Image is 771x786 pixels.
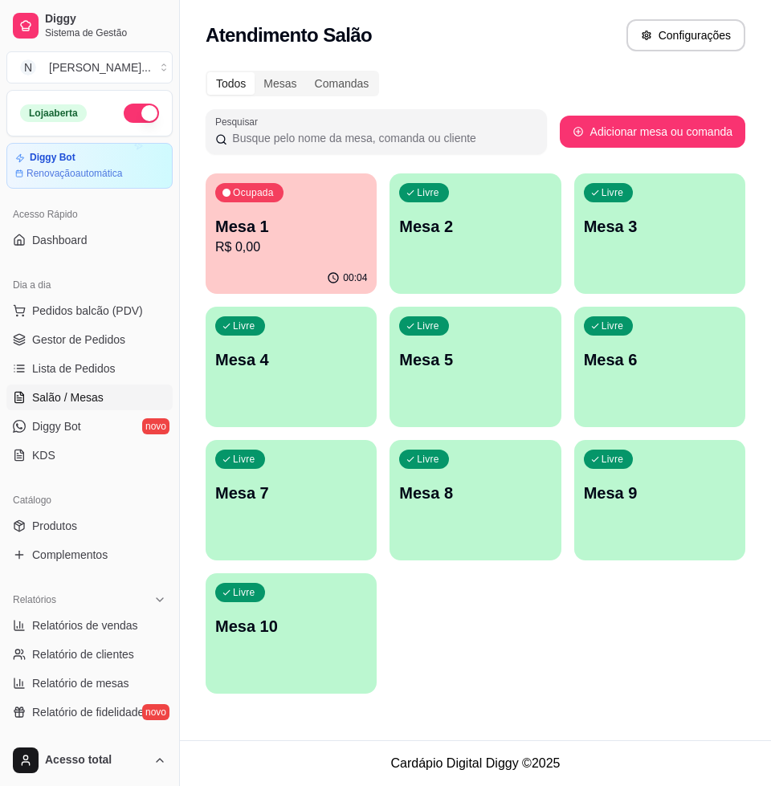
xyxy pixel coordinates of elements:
[124,104,159,123] button: Alterar Status
[626,19,745,51] button: Configurações
[574,307,745,427] button: LivreMesa 6
[32,360,116,377] span: Lista de Pedidos
[6,442,173,468] a: KDS
[45,12,166,26] span: Diggy
[32,518,77,534] span: Produtos
[32,303,143,319] span: Pedidos balcão (PDV)
[574,173,745,294] button: LivreMesa 3
[32,547,108,563] span: Complementos
[233,186,274,199] p: Ocupada
[602,186,624,199] p: Livre
[215,115,263,128] label: Pesquisar
[6,413,173,439] a: Diggy Botnovo
[206,573,377,694] button: LivreMesa 10
[417,453,439,466] p: Livre
[417,320,439,332] p: Livre
[6,741,173,780] button: Acesso total
[417,186,439,199] p: Livre
[6,6,173,45] a: DiggySistema de Gestão
[602,453,624,466] p: Livre
[215,348,367,371] p: Mesa 4
[233,453,255,466] p: Livre
[215,482,367,504] p: Mesa 7
[584,348,736,371] p: Mesa 6
[399,215,551,238] p: Mesa 2
[584,482,736,504] p: Mesa 9
[215,615,367,637] p: Mesa 10
[255,72,305,95] div: Mesas
[6,513,173,539] a: Produtos
[6,143,173,189] a: Diggy BotRenovaçãoautomática
[6,542,173,568] a: Complementos
[30,152,75,164] article: Diggy Bot
[32,389,104,405] span: Salão / Mesas
[32,418,81,434] span: Diggy Bot
[207,72,255,95] div: Todos
[390,440,561,560] button: LivreMesa 8
[6,699,173,725] a: Relatório de fidelidadenovo
[6,487,173,513] div: Catálogo
[6,298,173,324] button: Pedidos balcão (PDV)
[32,704,144,720] span: Relatório de fidelidade
[206,22,372,48] h2: Atendimento Salão
[45,26,166,39] span: Sistema de Gestão
[32,675,129,691] span: Relatório de mesas
[233,586,255,599] p: Livre
[602,320,624,332] p: Livre
[20,59,36,75] span: N
[6,356,173,381] a: Lista de Pedidos
[13,593,56,606] span: Relatórios
[32,447,55,463] span: KDS
[27,167,122,180] article: Renovação automática
[32,232,88,248] span: Dashboard
[560,116,745,148] button: Adicionar mesa ou comanda
[306,72,378,95] div: Comandas
[6,670,173,696] a: Relatório de mesas
[227,130,536,146] input: Pesquisar
[343,271,367,284] p: 00:04
[6,202,173,227] div: Acesso Rápido
[6,272,173,298] div: Dia a dia
[32,617,138,633] span: Relatórios de vendas
[6,227,173,253] a: Dashboard
[390,173,561,294] button: LivreMesa 2
[32,332,125,348] span: Gestor de Pedidos
[390,307,561,427] button: LivreMesa 5
[6,385,173,410] a: Salão / Mesas
[215,238,367,257] p: R$ 0,00
[20,104,87,122] div: Loja aberta
[399,348,551,371] p: Mesa 5
[6,641,173,667] a: Relatório de clientes
[206,173,377,294] button: OcupadaMesa 1R$ 0,0000:04
[6,51,173,83] button: Select a team
[574,440,745,560] button: LivreMesa 9
[206,440,377,560] button: LivreMesa 7
[215,215,367,238] p: Mesa 1
[6,327,173,352] a: Gestor de Pedidos
[45,753,147,768] span: Acesso total
[233,320,255,332] p: Livre
[49,59,151,75] div: [PERSON_NAME] ...
[180,740,771,786] footer: Cardápio Digital Diggy © 2025
[399,482,551,504] p: Mesa 8
[206,307,377,427] button: LivreMesa 4
[6,613,173,638] a: Relatórios de vendas
[584,215,736,238] p: Mesa 3
[32,646,134,662] span: Relatório de clientes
